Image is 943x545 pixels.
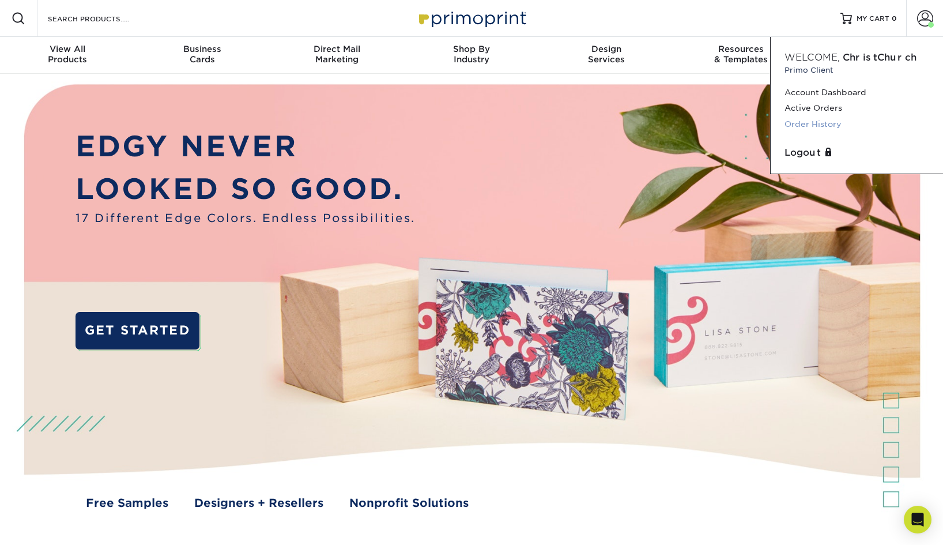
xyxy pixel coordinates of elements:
[892,14,897,22] span: 0
[269,44,404,54] span: Direct Mail
[414,6,529,31] img: Primoprint
[784,100,929,116] a: Active Orders
[76,125,416,168] p: EDGY NEVER
[674,44,809,54] span: Resources
[76,312,199,349] a: GET STARTED
[857,14,889,24] span: MY CART
[194,495,323,512] a: Designers + Resellers
[47,12,159,25] input: SEARCH PRODUCTS.....
[135,44,270,54] span: Business
[404,37,539,74] a: Shop ByIndustry
[539,37,674,74] a: DesignServices
[349,495,469,512] a: Nonprofit Solutions
[76,168,416,211] p: LOOKED SO GOOD.
[674,37,809,74] a: Resources& Templates
[674,44,809,65] div: & Templates
[539,44,674,54] span: Design
[539,44,674,65] div: Services
[135,44,270,65] div: Cards
[784,116,929,132] a: Order History
[135,37,270,74] a: BusinessCards
[843,52,916,63] span: ChristChurch
[269,44,404,65] div: Marketing
[784,146,929,160] a: Logout
[86,495,168,512] a: Free Samples
[76,210,416,227] span: 17 Different Edge Colors. Endless Possibilities.
[784,85,929,100] a: Account Dashboard
[404,44,539,54] span: Shop By
[904,506,931,533] div: Open Intercom Messenger
[784,52,840,63] span: Welcome,
[404,44,539,65] div: Industry
[269,37,404,74] a: Direct MailMarketing
[784,65,929,76] small: Primo Client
